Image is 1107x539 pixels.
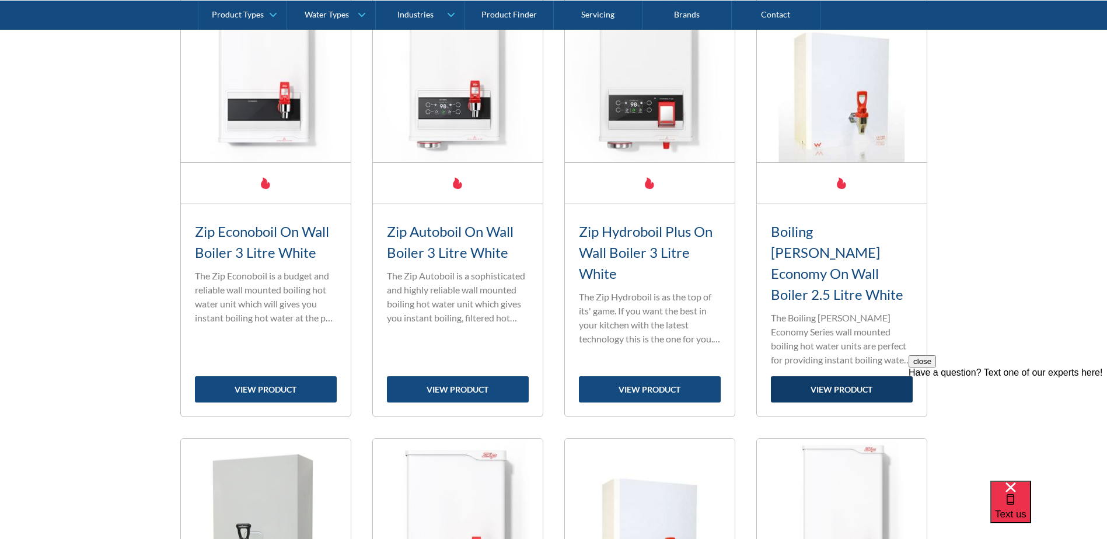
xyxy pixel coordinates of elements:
p: The Zip Hydroboil is as the top of its' game. If you want the best in your kitchen with the lates... [579,290,721,346]
a: view product [387,376,529,402]
h3: Zip Autoboil On Wall Boiler 3 Litre White [387,221,529,263]
a: view product [771,376,913,402]
p: The Boiling [PERSON_NAME] Economy Series wall mounted boiling hot water units are perfect for pro... [771,311,913,367]
a: view product [195,376,337,402]
h3: Zip Hydroboil Plus On Wall Boiler 3 Litre White [579,221,721,284]
div: Industries [397,9,434,19]
h3: Boiling [PERSON_NAME] Economy On Wall Boiler 2.5 Litre White [771,221,913,305]
iframe: podium webchat widget bubble [990,481,1107,539]
div: Product Types [212,9,264,19]
h3: Zip Econoboil On Wall Boiler 3 Litre White [195,221,337,263]
p: The Zip Econoboil is a budget and reliable wall mounted boiling hot water unit which will gives y... [195,269,337,325]
iframe: podium webchat widget prompt [909,355,1107,495]
a: view product [579,376,721,402]
div: Water Types [305,9,349,19]
p: The Zip Autoboil is a sophisticated and highly reliable wall mounted boiling hot water unit which... [387,269,529,325]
